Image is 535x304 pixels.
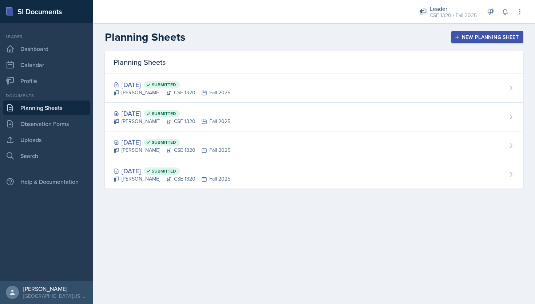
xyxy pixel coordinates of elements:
a: [DATE] Submitted [PERSON_NAME]CSE 1320Fall 2025 [105,103,523,131]
a: Calendar [3,58,90,72]
a: Search [3,149,90,163]
span: Submitted [152,82,176,88]
span: Submitted [152,111,176,117]
a: Planning Sheets [3,100,90,115]
button: New Planning Sheet [451,31,523,43]
div: [DATE] [114,80,230,90]
div: Leader [3,33,90,40]
div: [PERSON_NAME] CSE 1320 Fall 2025 [114,89,230,96]
a: [DATE] Submitted [PERSON_NAME]CSE 1320Fall 2025 [105,131,523,160]
div: Leader [430,4,477,13]
div: New Planning Sheet [456,34,519,40]
div: [GEOGRAPHIC_DATA][US_STATE] [23,292,87,300]
div: [PERSON_NAME] CSE 1320 Fall 2025 [114,175,230,183]
span: Submitted [152,168,176,174]
div: Documents [3,92,90,99]
div: Planning Sheets [105,51,523,74]
div: [DATE] [114,166,230,176]
a: [DATE] Submitted [PERSON_NAME]CSE 1320Fall 2025 [105,160,523,189]
div: Help & Documentation [3,174,90,189]
a: Uploads [3,133,90,147]
a: [DATE] Submitted [PERSON_NAME]CSE 1320Fall 2025 [105,74,523,103]
a: Dashboard [3,42,90,56]
div: [PERSON_NAME] [23,285,87,292]
span: Submitted [152,139,176,145]
div: [PERSON_NAME] CSE 1320 Fall 2025 [114,146,230,154]
div: [DATE] [114,137,230,147]
div: [DATE] [114,108,230,118]
div: [PERSON_NAME] CSE 1320 Fall 2025 [114,118,230,125]
h2: Planning Sheets [105,31,185,44]
a: Profile [3,74,90,88]
a: Observation Forms [3,117,90,131]
div: CSE 1320 / Fall 2025 [430,12,477,19]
